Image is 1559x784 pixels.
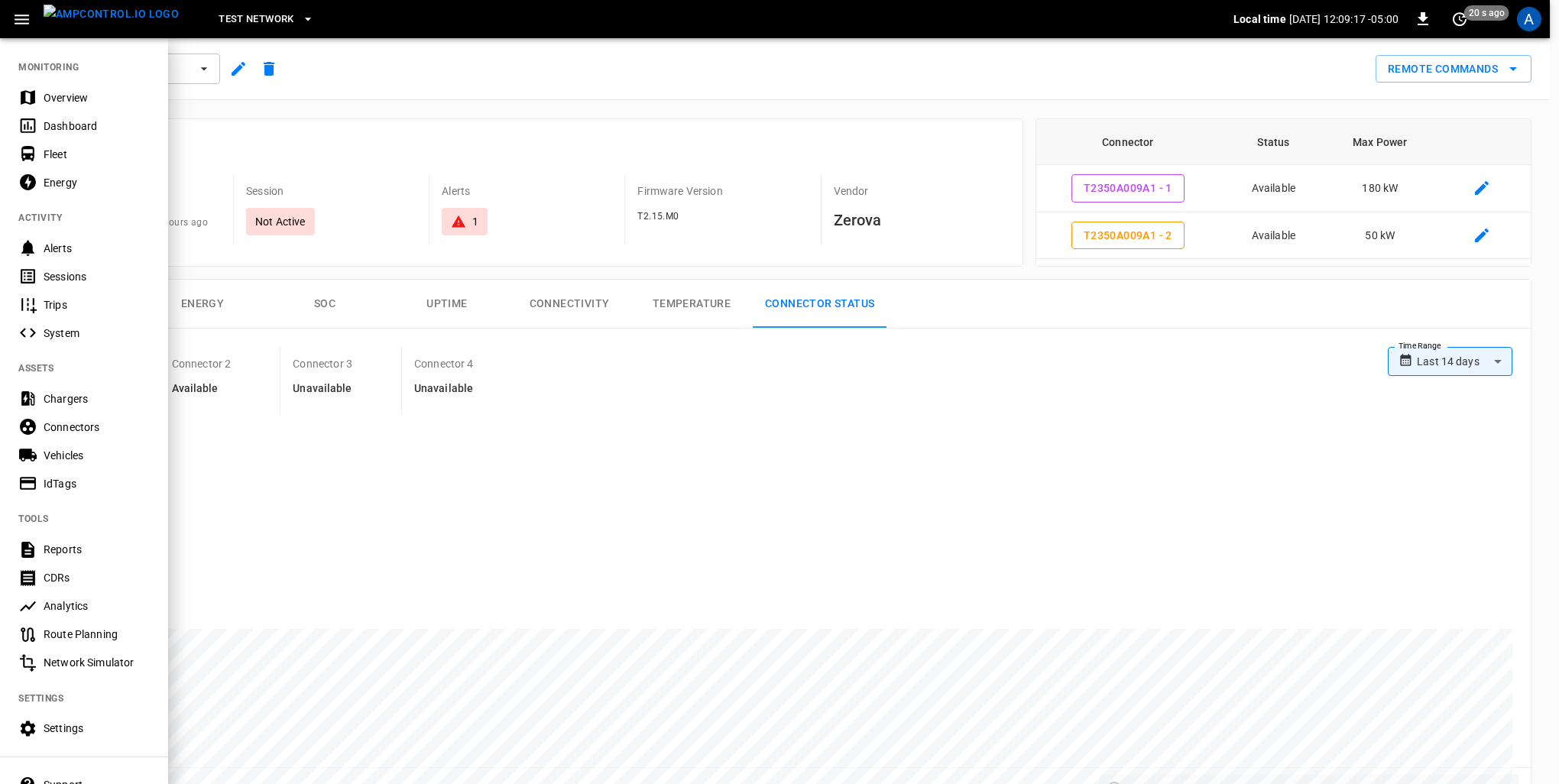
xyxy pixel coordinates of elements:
[1517,7,1541,31] div: profile-icon
[44,269,150,284] div: Sessions
[1289,11,1399,27] p: [DATE] 12:09:17 -05:00
[44,241,150,256] div: Alerts
[44,147,150,162] div: Fleet
[44,326,150,341] div: System
[1233,11,1286,27] p: Local time
[44,297,150,313] div: Trips
[44,175,150,190] div: Energy
[219,11,293,28] span: Test Network
[44,655,150,670] div: Network Simulator
[44,118,150,134] div: Dashboard
[1464,5,1509,21] span: 20 s ago
[44,420,150,435] div: Connectors
[44,448,150,463] div: Vehicles
[44,598,150,614] div: Analytics
[44,570,150,585] div: CDRs
[44,5,179,24] img: ampcontrol.io logo
[44,627,150,642] div: Route Planning
[44,90,150,105] div: Overview
[44,476,150,491] div: IdTags
[44,542,150,557] div: Reports
[1447,7,1472,31] button: set refresh interval
[44,391,150,407] div: Chargers
[44,721,150,736] div: Settings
